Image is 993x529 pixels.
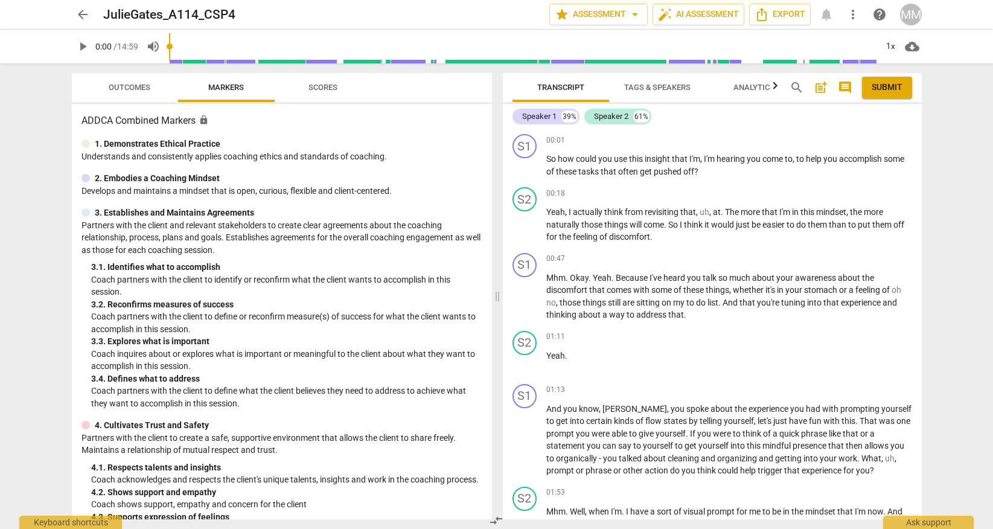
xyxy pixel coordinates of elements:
[560,298,583,307] span: those
[622,298,636,307] span: are
[673,298,686,307] span: my
[789,416,809,426] span: have
[890,441,904,450] span: you
[578,167,601,176] span: tasks
[570,416,586,426] span: into
[757,298,781,307] span: you're
[790,80,804,95] span: search
[489,513,503,528] span: compare_arrows
[95,138,220,150] p: 1. Demonstrates Ethical Practice
[841,298,883,307] span: experience
[687,273,703,283] span: you
[672,154,689,164] span: that
[860,416,879,426] span: That
[653,4,744,25] button: AI Assessment
[607,285,633,295] span: comes
[870,429,875,438] span: a
[546,385,565,395] span: 01:13
[809,416,823,426] span: fun
[91,261,482,274] div: 3. 1. Identifies what to accomplish
[633,285,651,295] span: with
[636,416,645,426] span: of
[725,207,741,217] span: The
[563,404,579,414] span: you
[879,416,896,426] span: was
[627,310,636,319] span: to
[862,77,912,98] button: Please Do Not Submit until your Assessment is Complete
[835,78,855,97] button: Show/Hide comments
[630,220,643,229] span: will
[742,429,763,438] span: think
[546,310,578,319] span: thinking
[773,429,779,438] span: a
[616,273,650,283] span: Because
[671,404,686,414] span: you
[675,441,685,450] span: to
[75,7,90,22] span: arrow_back
[850,207,864,217] span: the
[838,80,852,95] span: comment
[556,454,599,463] span: organically
[573,232,599,242] span: feeling
[546,454,556,463] span: to
[578,310,602,319] span: about
[618,441,633,450] span: say
[718,298,723,307] span: .
[95,419,209,432] p: 4. Cultivates Trust and Safety
[654,167,683,176] span: pushed
[546,441,587,450] span: statement
[662,298,673,307] span: on
[793,154,796,164] span: ,
[741,207,762,217] span: more
[546,298,556,307] span: Filler word
[711,220,736,229] span: would
[656,429,686,438] span: yourself
[664,220,668,229] span: .
[636,310,668,319] span: address
[884,154,904,164] span: some
[546,188,565,199] span: 00:18
[75,39,90,54] span: play_arrow
[733,429,742,438] span: to
[882,285,892,295] span: of
[823,154,839,164] span: you
[611,273,616,283] span: .
[684,220,704,229] span: think
[686,298,696,307] span: to
[91,274,482,298] p: Coach partners with the client to identify or reconfirm what the client wants to accomplish in th...
[546,232,559,242] span: for
[683,167,694,176] span: off
[72,36,94,57] button: Play
[883,298,897,307] span: and
[762,154,785,164] span: come
[872,7,887,22] span: help
[747,441,762,450] span: this
[81,150,482,163] p: Understands and consistently applies coaching ethics and standards of coaching.
[730,441,747,450] span: into
[785,285,804,295] span: your
[618,167,640,176] span: often
[689,416,700,426] span: by
[565,207,569,217] span: ,
[546,207,565,217] span: Yeah
[625,207,645,217] span: from
[765,285,777,295] span: it's
[733,285,765,295] span: whether
[611,429,629,438] span: able
[650,232,653,242] span: .
[829,220,848,229] span: than
[752,273,776,283] span: about
[576,154,598,164] span: could
[636,298,662,307] span: sitting
[604,220,630,229] span: things
[776,273,795,283] span: your
[796,154,806,164] span: to
[19,516,122,529] div: Keyboard shortcuts
[823,298,841,307] span: that
[855,416,860,426] span: .
[546,351,565,361] span: Yeah
[787,220,796,229] span: to
[864,441,890,450] span: allows
[546,429,576,438] span: prompt
[579,404,599,414] span: know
